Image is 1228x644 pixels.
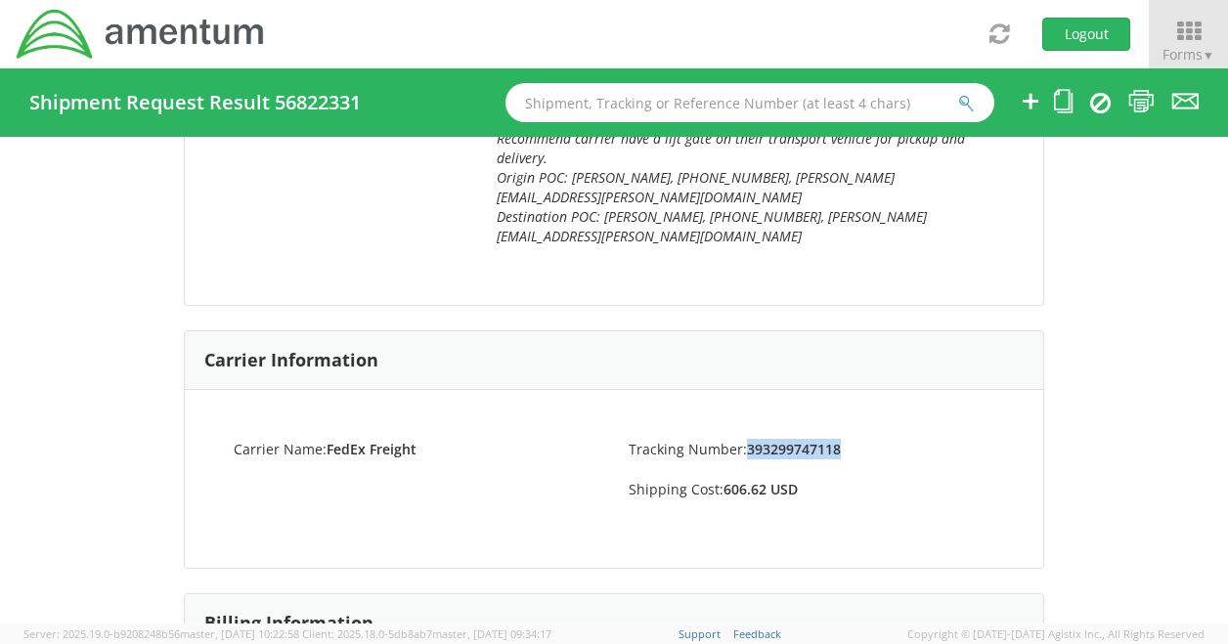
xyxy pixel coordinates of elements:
[614,479,1009,499] li: Shipping Cost:
[505,83,994,122] input: Shipment, Tracking or Reference Number (at least 4 chars)
[614,439,1009,459] li: Tracking Number:
[1042,18,1130,51] button: Logout
[747,440,841,458] strong: 393299747118
[15,7,267,62] img: dyn-intl-logo-049831509241104b2a82.png
[327,440,417,458] strong: FedEx Freight
[204,614,373,633] h3: Billing Information
[302,626,551,641] span: Client: 2025.18.0-5db8ab7
[907,626,1205,642] span: Copyright © [DATE]-[DATE] Agistix Inc., All Rights Reserved
[724,480,798,498] strong: 606.62 USD
[1162,45,1214,64] span: Forms
[1203,47,1214,64] span: ▼
[29,92,361,113] h4: Shipment Request Result 56822331
[679,626,721,641] a: Support
[497,129,965,245] i: Recommend carrier have a lift gate on their transport vehicle for pickup and delivery. Origin POC...
[204,351,378,370] h3: Carrier Information
[23,626,299,641] span: Server: 2025.19.0-b9208248b56
[180,626,299,641] span: master, [DATE] 10:22:58
[219,439,614,459] li: Carrier Name:
[733,626,781,641] a: Feedback
[432,626,551,641] span: master, [DATE] 09:34:17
